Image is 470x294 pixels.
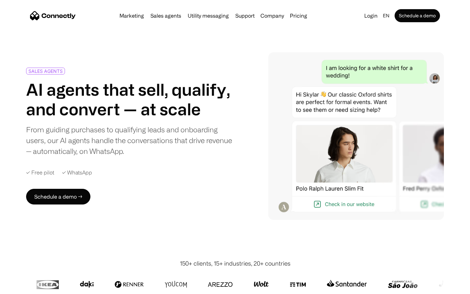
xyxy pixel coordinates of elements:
[62,170,92,176] div: ✓ WhatsApp
[233,13,257,18] a: Support
[26,80,232,119] h1: AI agents that sell, qualify, and convert — at scale
[13,283,39,292] ul: Language list
[180,259,290,268] div: 150+ clients, 15+ industries, 20+ countries
[7,282,39,292] aside: Language selected: English
[287,13,310,18] a: Pricing
[26,124,232,156] div: From guiding purchases to qualifying leads and onboarding users, our AI agents handle the convers...
[26,170,54,176] div: ✓ Free pilot
[26,189,90,204] a: Schedule a demo →
[362,11,380,20] a: Login
[28,69,63,73] div: SALES AGENTS
[383,11,389,20] div: en
[260,11,284,20] div: Company
[395,9,440,22] a: Schedule a demo
[185,13,231,18] a: Utility messaging
[148,13,184,18] a: Sales agents
[117,13,147,18] a: Marketing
